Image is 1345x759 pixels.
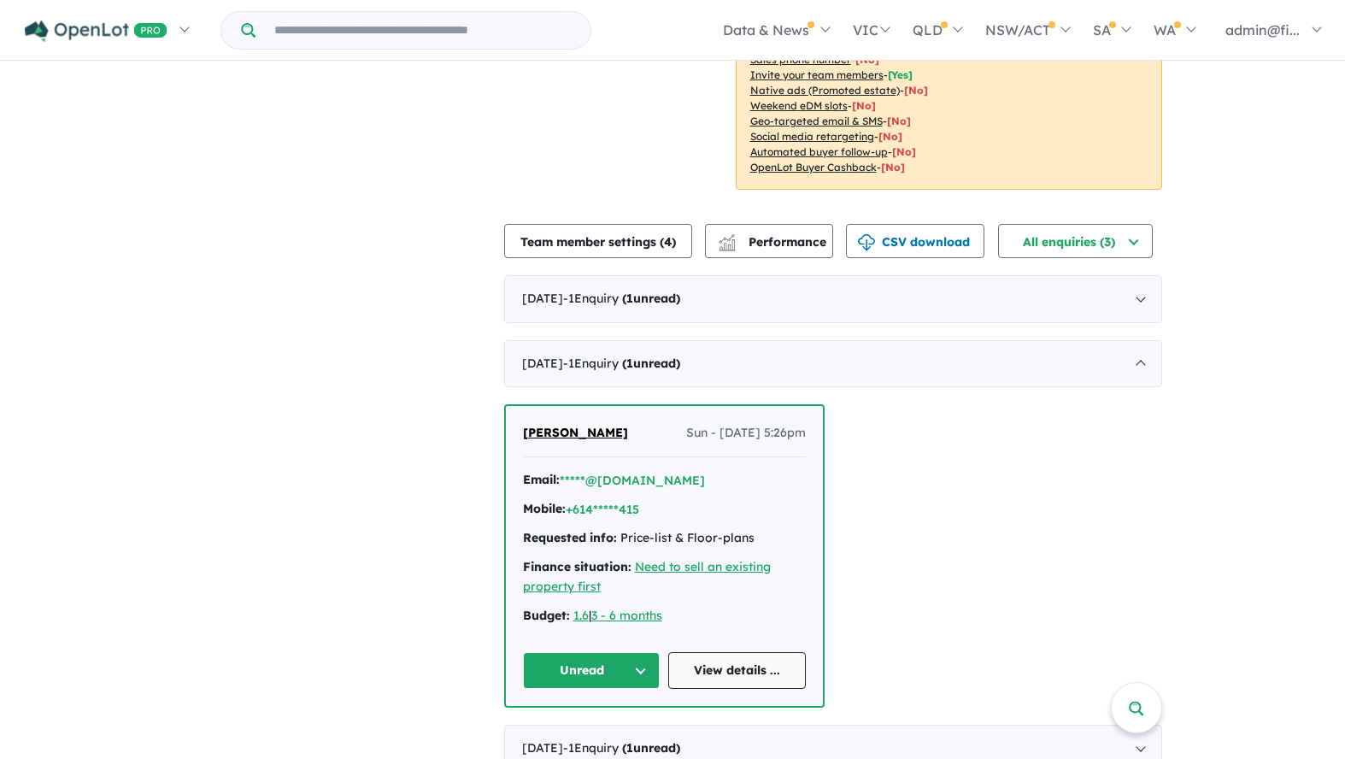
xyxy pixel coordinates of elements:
u: OpenLot Buyer Cashback [750,161,877,174]
strong: Budget: [523,608,570,623]
span: [ No ] [855,53,879,66]
u: Invite your team members [750,68,884,81]
strong: Finance situation: [523,559,631,574]
span: [No] [892,145,916,158]
span: [ Yes ] [888,68,913,81]
a: Need to sell an existing property first [523,559,771,595]
span: - 1 Enquir y [563,291,680,306]
span: [No] [887,115,911,127]
span: [No] [904,84,928,97]
u: Social media retargeting [750,130,874,143]
u: Geo-targeted email & SMS [750,115,883,127]
img: download icon [858,234,875,251]
span: [No] [852,99,876,112]
input: Try estate name, suburb, builder or developer [259,12,587,49]
span: [PERSON_NAME] [523,425,628,440]
strong: Requested info: [523,530,617,545]
img: bar-chart.svg [719,239,736,250]
span: admin@fi... [1225,21,1300,38]
u: Automated buyer follow-up [750,145,888,158]
strong: ( unread) [622,356,680,371]
u: Native ads (Promoted estate) [750,84,900,97]
span: 1 [626,356,633,371]
button: All enquiries (3) [998,224,1153,258]
u: Weekend eDM slots [750,99,848,112]
strong: Mobile: [523,501,566,516]
span: - 1 Enquir y [563,740,680,756]
button: Team member settings (4) [504,224,692,258]
span: Sun - [DATE] 5:26pm [686,423,806,444]
div: | [523,606,806,627]
span: 1 [626,291,633,306]
a: 3 - 6 months [591,608,662,623]
span: [No] [878,130,902,143]
img: Openlot PRO Logo White [25,21,167,42]
a: [PERSON_NAME] [523,423,628,444]
span: [No] [881,161,905,174]
a: View details ... [668,652,806,689]
strong: Email: [523,472,560,487]
a: 1.6 [573,608,589,623]
span: 4 [664,234,672,250]
div: [DATE] [504,275,1162,323]
strong: ( unread) [622,291,680,306]
span: 1 [626,740,633,756]
button: Unread [523,652,661,689]
div: [DATE] [504,340,1162,388]
span: Performance [721,234,826,250]
strong: ( unread) [622,740,680,756]
u: Sales phone number [750,53,851,66]
button: CSV download [846,224,984,258]
button: Performance [705,224,833,258]
span: - 1 Enquir y [563,356,680,371]
div: Price-list & Floor-plans [523,528,806,549]
img: line-chart.svg [719,234,734,244]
